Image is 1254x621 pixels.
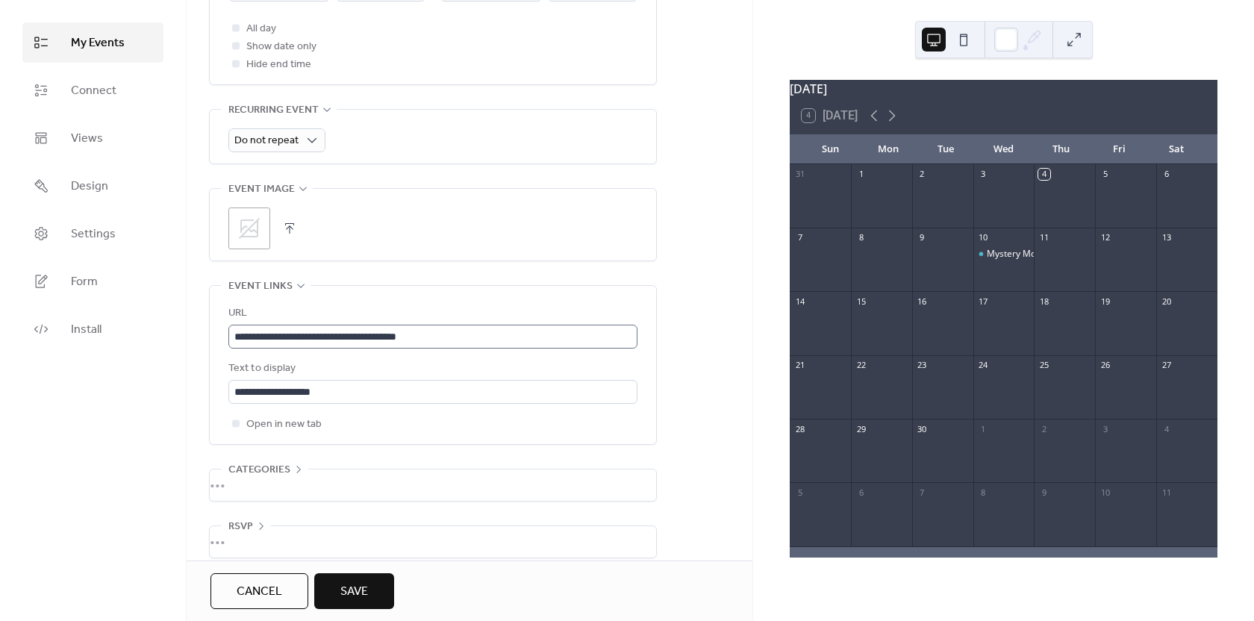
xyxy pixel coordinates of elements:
[210,469,656,501] div: •••
[1161,169,1172,180] div: 6
[22,213,163,254] a: Settings
[1038,360,1049,371] div: 25
[794,169,805,180] div: 31
[1032,134,1090,164] div: Thu
[855,360,867,371] div: 22
[790,80,1217,98] div: [DATE]
[978,423,989,434] div: 1
[228,102,319,119] span: Recurring event
[246,416,322,434] span: Open in new tab
[1161,232,1172,243] div: 13
[22,166,163,206] a: Design
[794,296,805,307] div: 14
[855,296,867,307] div: 15
[917,134,975,164] div: Tue
[1038,232,1049,243] div: 11
[1099,296,1111,307] div: 19
[1038,487,1049,498] div: 9
[975,134,1032,164] div: Wed
[22,261,163,302] a: Form
[1099,360,1111,371] div: 26
[1099,423,1111,434] div: 3
[228,278,293,296] span: Event links
[22,22,163,63] a: My Events
[246,56,311,74] span: Hide end time
[22,309,163,349] a: Install
[1099,232,1111,243] div: 12
[22,70,163,110] a: Connect
[1161,360,1172,371] div: 27
[1161,487,1172,498] div: 11
[210,573,308,609] button: Cancel
[71,273,98,291] span: Form
[794,423,805,434] div: 28
[234,131,299,151] span: Do not repeat
[71,34,125,52] span: My Events
[917,423,928,434] div: 30
[917,360,928,371] div: 23
[246,38,316,56] span: Show date only
[22,118,163,158] a: Views
[917,169,928,180] div: 2
[794,360,805,371] div: 21
[978,296,989,307] div: 17
[1099,487,1111,498] div: 10
[978,232,989,243] div: 10
[1161,423,1172,434] div: 4
[987,248,1096,260] div: Mystery Mox Box Opening
[228,181,295,199] span: Event image
[855,423,867,434] div: 29
[1161,296,1172,307] div: 20
[1038,296,1049,307] div: 18
[228,360,634,378] div: Text to display
[314,573,394,609] button: Save
[855,487,867,498] div: 6
[794,487,805,498] div: 5
[210,526,656,558] div: •••
[71,178,108,196] span: Design
[855,232,867,243] div: 8
[1148,134,1205,164] div: Sat
[228,305,634,322] div: URL
[917,296,928,307] div: 16
[228,461,290,479] span: Categories
[1099,169,1111,180] div: 5
[71,130,103,148] span: Views
[802,134,859,164] div: Sun
[71,225,116,243] span: Settings
[71,321,102,339] span: Install
[1038,169,1049,180] div: 4
[859,134,917,164] div: Mon
[917,232,928,243] div: 9
[71,82,116,100] span: Connect
[794,232,805,243] div: 7
[228,518,253,536] span: RSVP
[237,583,282,601] span: Cancel
[1090,134,1147,164] div: Fri
[246,20,276,38] span: All day
[1038,423,1049,434] div: 2
[228,207,270,249] div: ;
[917,487,928,498] div: 7
[973,248,1035,260] div: Mystery Mox Box Opening
[855,169,867,180] div: 1
[978,487,989,498] div: 8
[978,360,989,371] div: 24
[340,583,368,601] span: Save
[978,169,989,180] div: 3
